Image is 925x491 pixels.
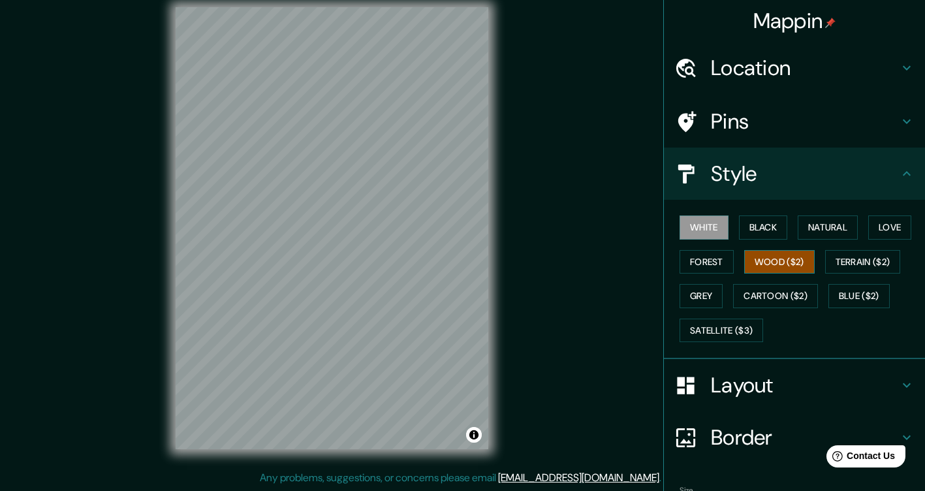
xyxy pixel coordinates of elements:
[680,319,763,343] button: Satellite ($3)
[711,161,899,187] h4: Style
[828,284,890,308] button: Blue ($2)
[664,42,925,94] div: Location
[466,427,482,443] button: Toggle attribution
[711,424,899,451] h4: Border
[744,250,815,274] button: Wood ($2)
[825,18,836,28] img: pin-icon.png
[664,148,925,200] div: Style
[753,8,836,34] h4: Mappin
[680,215,729,240] button: White
[664,95,925,148] div: Pins
[498,471,659,484] a: [EMAIL_ADDRESS][DOMAIN_NAME]
[680,250,734,274] button: Forest
[868,215,911,240] button: Love
[664,359,925,411] div: Layout
[661,470,663,486] div: .
[711,55,899,81] h4: Location
[739,215,788,240] button: Black
[711,372,899,398] h4: Layout
[680,284,723,308] button: Grey
[664,411,925,464] div: Border
[260,470,661,486] p: Any problems, suggestions, or concerns please email .
[798,215,858,240] button: Natural
[176,7,488,449] canvas: Map
[733,284,818,308] button: Cartoon ($2)
[711,108,899,135] h4: Pins
[825,250,901,274] button: Terrain ($2)
[809,440,911,477] iframe: Help widget launcher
